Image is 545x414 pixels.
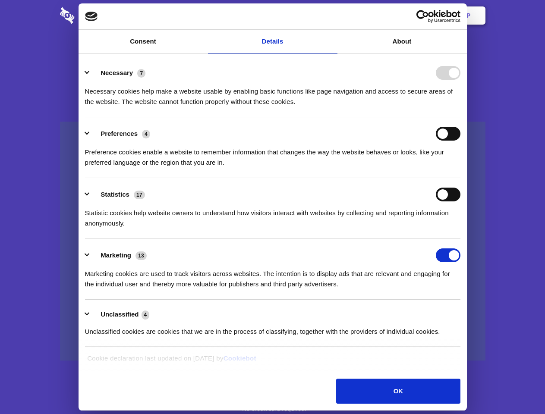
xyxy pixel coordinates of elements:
h4: Auto-redaction of sensitive data, encrypted data sharing and self-destructing private chats. Shar... [60,78,485,107]
label: Marketing [101,251,131,259]
a: Consent [79,30,208,53]
h1: Eliminate Slack Data Loss. [60,39,485,70]
button: OK [336,379,460,404]
a: Details [208,30,337,53]
a: Usercentrics Cookiebot - opens in a new window [385,10,460,23]
div: Statistic cookies help website owners to understand how visitors interact with websites by collec... [85,201,460,229]
img: logo-wordmark-white-trans-d4663122ce5f474addd5e946df7df03e33cb6a1c49d2221995e7729f52c070b2.svg [60,7,134,24]
span: 17 [134,191,145,199]
iframe: Drift Widget Chat Controller [502,371,535,404]
div: Necessary cookies help make a website usable by enabling basic functions like page navigation and... [85,80,460,107]
button: Necessary (7) [85,66,151,80]
div: Preference cookies enable a website to remember information that changes the way the website beha... [85,141,460,168]
label: Necessary [101,69,133,76]
a: Pricing [253,2,291,29]
span: 7 [137,69,145,78]
span: 4 [142,130,150,138]
label: Statistics [101,191,129,198]
button: Unclassified (4) [85,309,155,320]
button: Statistics (17) [85,188,151,201]
a: Contact [350,2,390,29]
a: About [337,30,467,53]
div: Marketing cookies are used to track visitors across websites. The intention is to display ads tha... [85,262,460,289]
button: Marketing (13) [85,248,152,262]
a: Login [391,2,429,29]
label: Preferences [101,130,138,137]
div: Unclassified cookies are cookies that we are in the process of classifying, together with the pro... [85,320,460,337]
a: Cookiebot [224,354,256,362]
span: 13 [135,251,147,260]
a: Wistia video thumbnail [60,122,485,361]
img: logo [85,12,98,21]
div: Cookie declaration last updated on [DATE] by [81,353,464,370]
span: 4 [142,310,150,319]
button: Preferences (4) [85,127,156,141]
